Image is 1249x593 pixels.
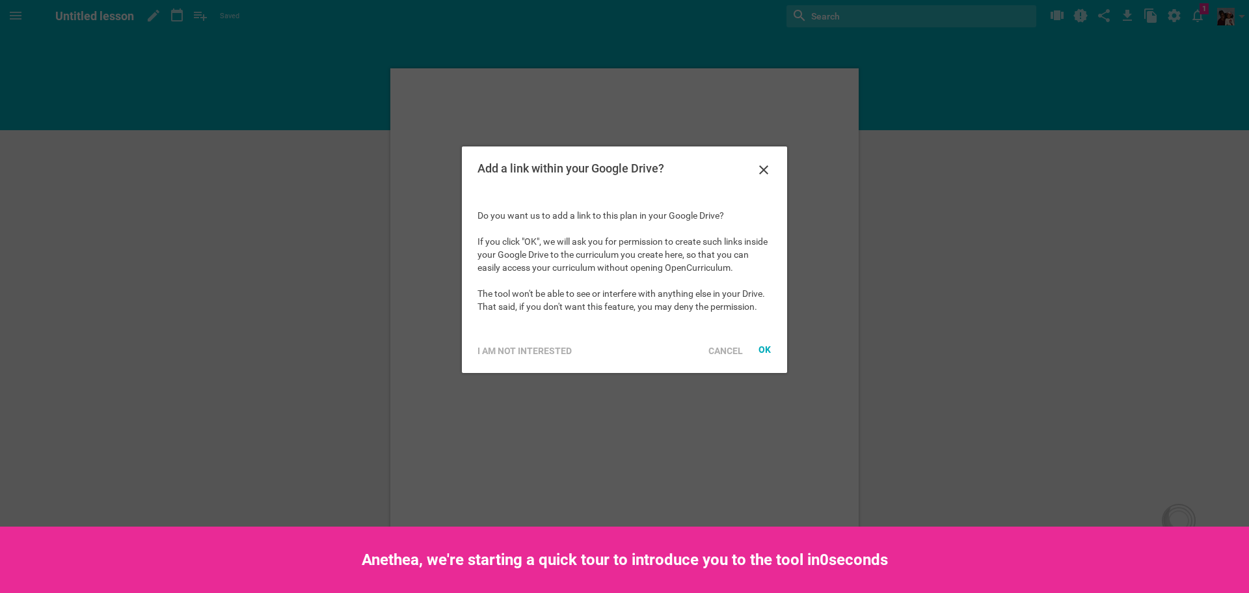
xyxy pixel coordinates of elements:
div: Add a link within your Google Drive? [477,162,742,175]
span: seconds [829,551,888,569]
div: Do you want us to add a link to this plan in your Google Drive? If you click "OK", we will ask yo... [462,193,787,329]
div: I am not interested [470,337,580,365]
span: 0 [820,551,829,569]
div: Cancel [701,337,751,365]
span: Anethea, we're starting a quick tour to introduce you to the tool in [362,551,820,569]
